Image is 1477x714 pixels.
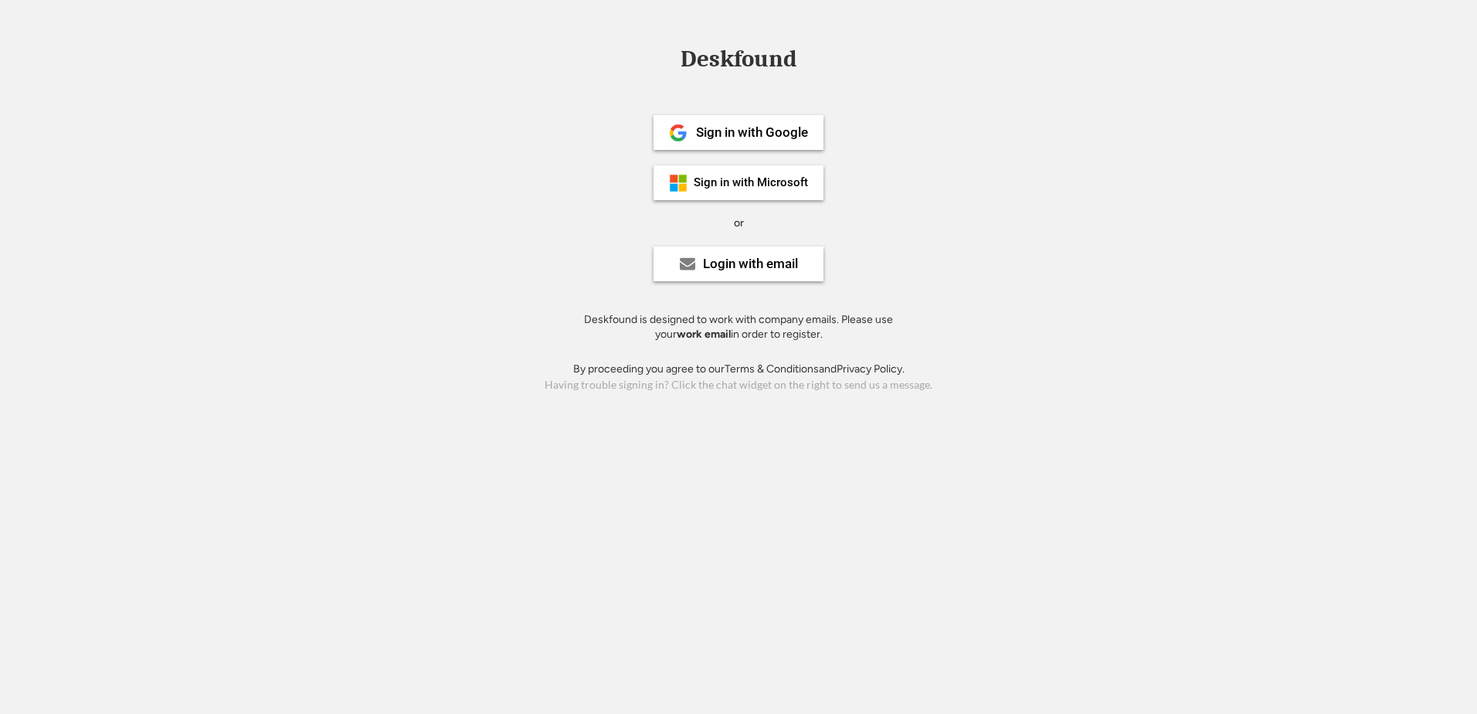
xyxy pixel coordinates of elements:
div: Sign in with Google [696,126,808,139]
div: Login with email [703,257,798,270]
a: Privacy Policy. [837,362,905,376]
strong: work email [677,328,731,341]
a: Terms & Conditions [725,362,819,376]
div: Deskfound [673,47,804,71]
div: or [734,216,744,231]
img: ms-symbollockup_mssymbol_19.png [669,174,688,192]
img: 1024px-Google__G__Logo.svg.png [669,124,688,142]
div: By proceeding you agree to our and [573,362,905,377]
div: Sign in with Microsoft [694,177,808,189]
div: Deskfound is designed to work with company emails. Please use your in order to register. [565,312,912,342]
